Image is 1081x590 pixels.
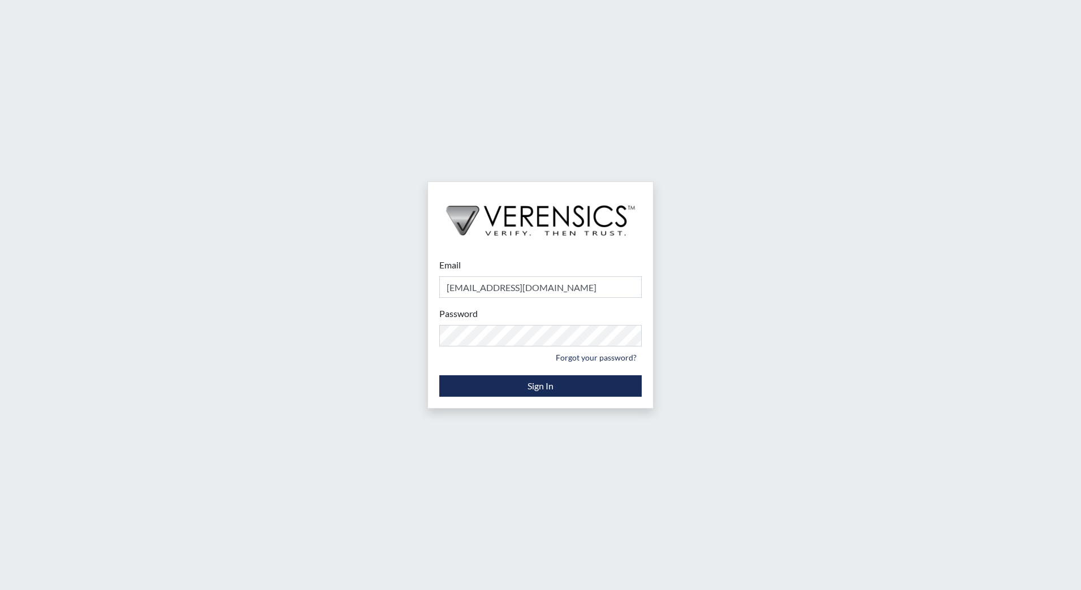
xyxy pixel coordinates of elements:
a: Forgot your password? [551,349,642,366]
label: Email [439,258,461,272]
button: Sign In [439,375,642,397]
label: Password [439,307,478,320]
input: Email [439,276,642,298]
img: logo-wide-black.2aad4157.png [428,182,653,248]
